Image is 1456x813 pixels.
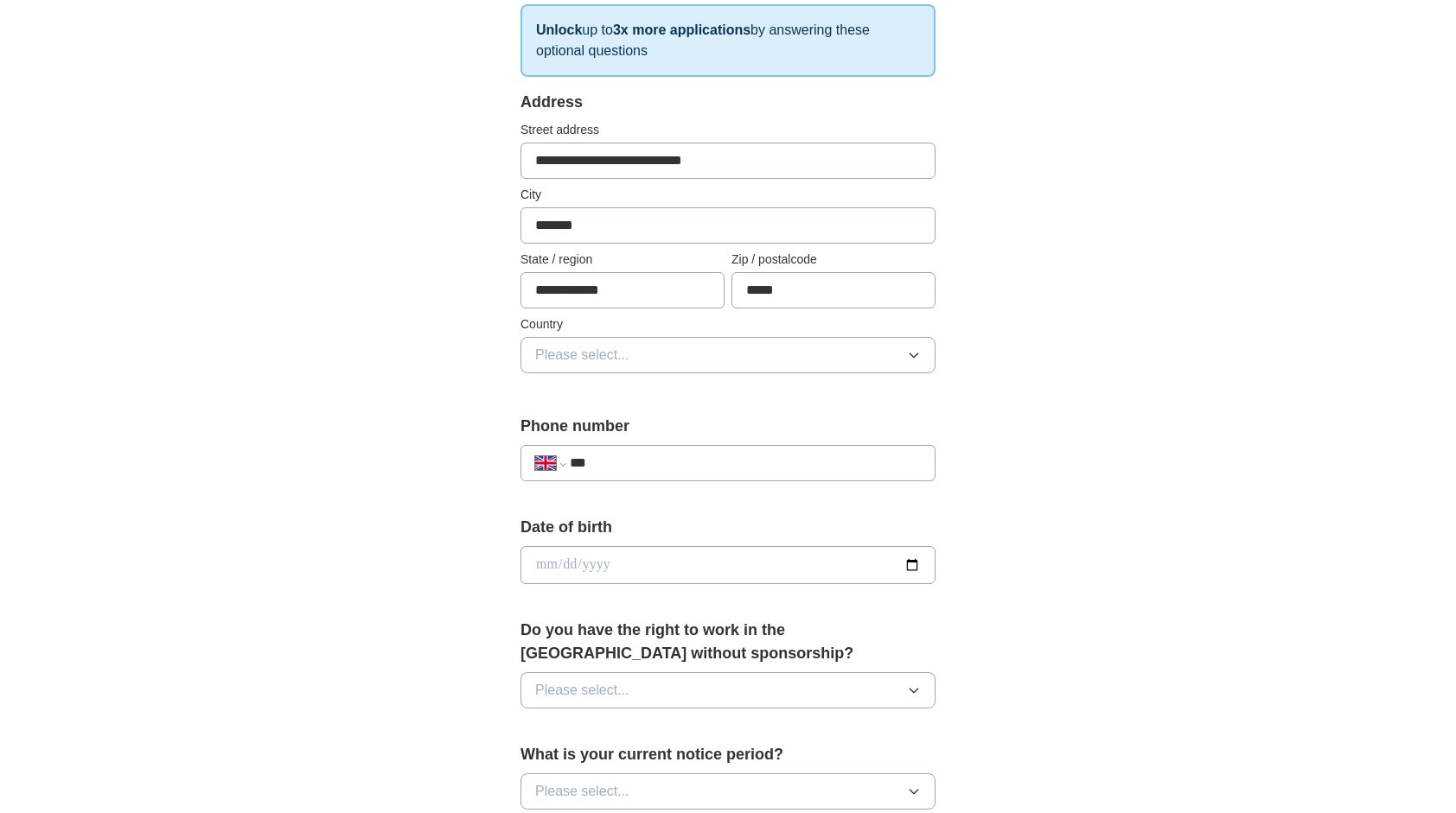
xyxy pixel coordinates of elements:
strong: Unlock [536,22,582,37]
div: Address [520,91,936,114]
label: State / region [520,251,725,269]
button: Please select... [520,672,936,708]
span: Please select... [535,680,629,701]
strong: 3x more applications [613,22,750,37]
button: Please select... [520,337,936,373]
label: What is your current notice period? [520,743,936,766]
label: Phone number [520,415,936,438]
label: Zip / postalcode [731,251,936,269]
button: Please select... [520,773,936,810]
span: Please select... [535,345,629,365]
label: Date of birth [520,516,936,539]
label: City [520,186,936,204]
span: Please select... [535,781,629,802]
label: Do you have the right to work in the [GEOGRAPHIC_DATA] without sponsorship? [520,619,936,665]
label: Street address [520,121,936,139]
label: Country [520,315,936,333]
p: up to by answering these optional questions [520,4,936,77]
